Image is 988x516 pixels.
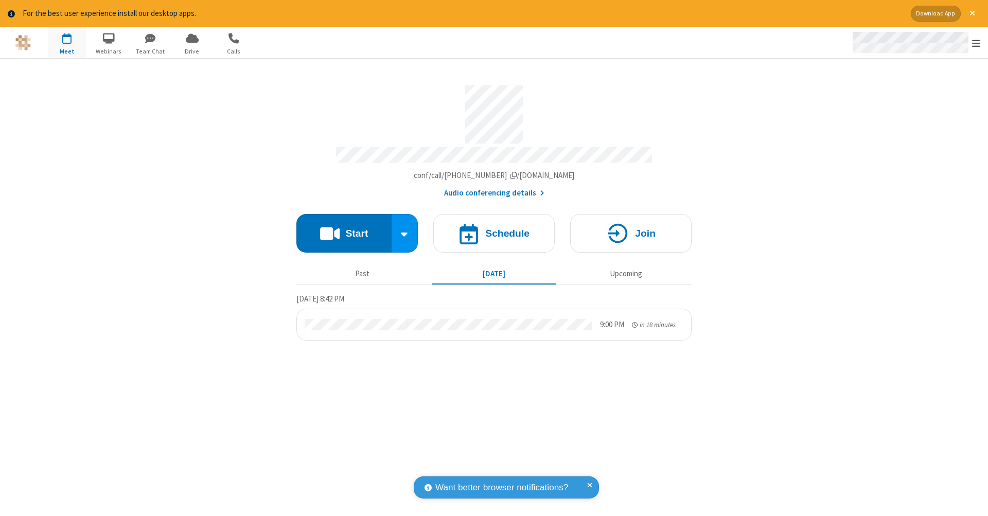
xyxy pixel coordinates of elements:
button: Past [301,264,425,284]
button: Join [570,214,692,253]
button: Upcoming [564,264,688,284]
button: Audio conferencing details [444,187,544,199]
span: Team Chat [131,47,170,56]
button: Logo [4,27,42,58]
button: Schedule [433,214,555,253]
span: Want better browser notifications? [435,481,568,494]
div: Open menu [843,27,988,58]
h4: Schedule [485,228,530,238]
span: [DATE] 8:42 PM [296,294,344,304]
span: Drive [173,47,211,56]
div: Start conference options [392,214,418,253]
section: Account details [296,78,692,199]
button: Download App [911,6,961,22]
h4: Start [345,228,368,238]
div: 9:00 PM [600,319,624,331]
button: Copy my meeting room linkCopy my meeting room link [414,170,575,182]
span: Meet [48,47,86,56]
span: in 18 minutes [640,321,676,329]
button: Close alert [964,6,980,22]
img: QA Selenium DO NOT DELETE OR CHANGE [15,35,31,50]
button: [DATE] [432,264,556,284]
div: For the best user experience install our desktop apps. [23,8,903,20]
span: Calls [215,47,253,56]
span: Webinars [90,47,128,56]
button: Start [296,214,392,253]
section: Today's Meetings [296,293,692,341]
span: Copy my meeting room link [414,170,575,180]
h4: Join [635,228,656,238]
